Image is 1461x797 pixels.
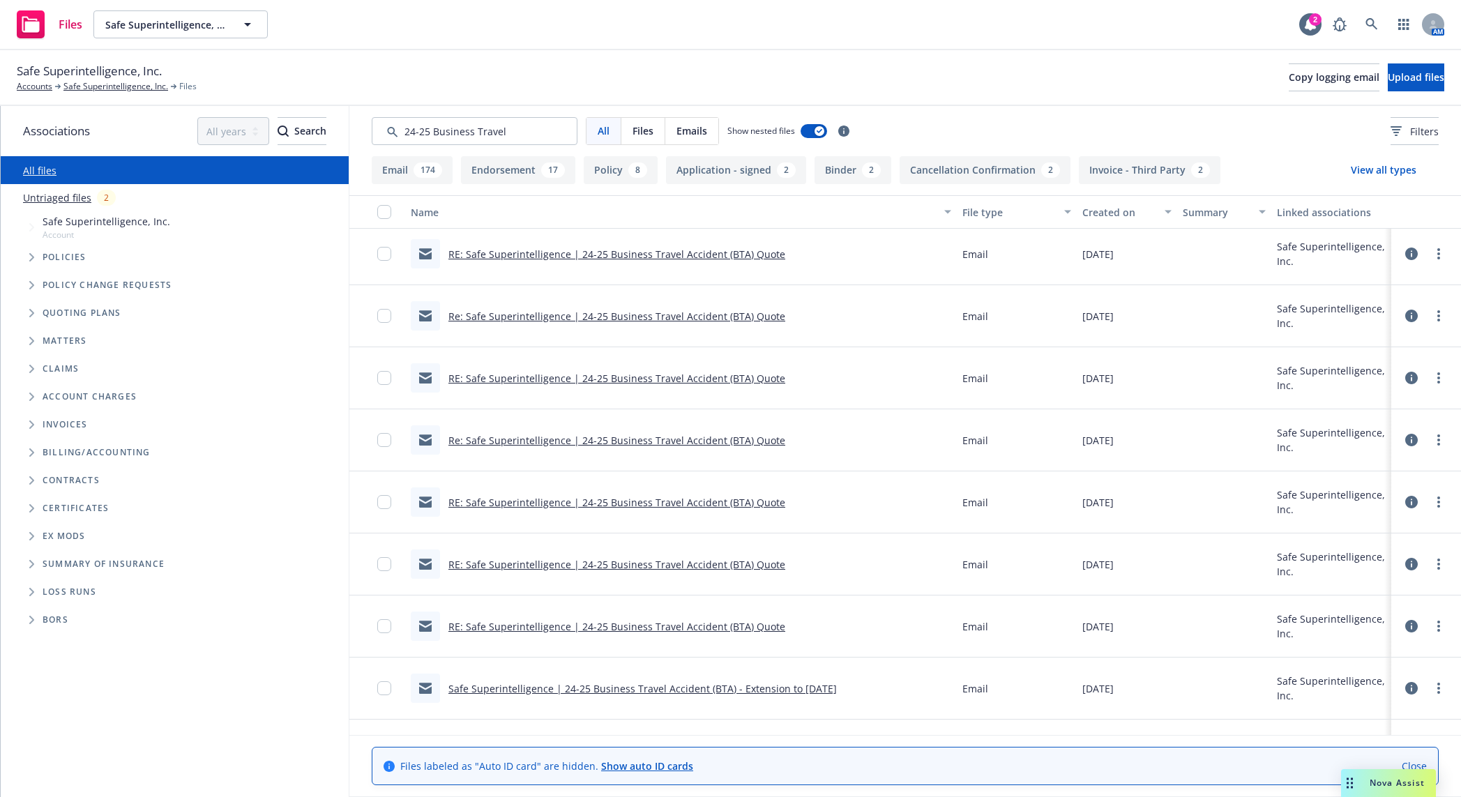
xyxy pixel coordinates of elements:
[448,496,785,509] a: RE: Safe Superintelligence | 24-25 Business Travel Accident (BTA) Quote
[97,190,116,206] div: 2
[633,123,653,138] span: Files
[1082,309,1114,324] span: [DATE]
[23,122,90,140] span: Associations
[278,118,326,144] div: Search
[461,156,575,184] button: Endorsement
[1082,247,1114,261] span: [DATE]
[372,156,453,184] button: Email
[1341,769,1436,797] button: Nova Assist
[1388,70,1444,84] span: Upload files
[448,558,785,571] a: RE: Safe Superintelligence | 24-25 Business Travel Accident (BTA) Quote
[1430,494,1447,510] a: more
[43,309,121,317] span: Quoting plans
[1358,10,1386,38] a: Search
[377,247,391,261] input: Toggle Row Selected
[43,476,100,485] span: Contracts
[1341,769,1358,797] div: Drag to move
[1077,195,1177,229] button: Created on
[962,557,988,572] span: Email
[1430,618,1447,635] a: more
[1277,549,1386,579] div: Safe Superintelligence, Inc.
[1082,619,1114,634] span: [DATE]
[962,371,988,386] span: Email
[1391,124,1439,139] span: Filters
[1079,156,1220,184] button: Invoice - Third Party
[372,117,577,145] input: Search by keyword...
[43,504,109,513] span: Certificates
[179,80,197,93] span: Files
[541,162,565,178] div: 17
[1277,363,1386,393] div: Safe Superintelligence, Inc.
[1082,681,1114,696] span: [DATE]
[1328,156,1439,184] button: View all types
[43,214,170,229] span: Safe Superintelligence, Inc.
[628,162,647,178] div: 8
[1,211,349,439] div: Tree Example
[1430,680,1447,697] a: more
[962,205,1056,220] div: File type
[43,420,88,429] span: Invoices
[1277,301,1386,331] div: Safe Superintelligence, Inc.
[43,448,151,457] span: Billing/Accounting
[23,190,91,205] a: Untriaged files
[727,125,795,137] span: Show nested files
[105,17,226,32] span: Safe Superintelligence, Inc.
[448,620,785,633] a: RE: Safe Superintelligence | 24-25 Business Travel Accident (BTA) Quote
[1177,195,1271,229] button: Summary
[59,19,82,30] span: Files
[598,123,610,138] span: All
[1309,13,1322,26] div: 2
[1388,63,1444,91] button: Upload files
[962,309,988,324] span: Email
[1271,195,1391,229] button: Linked associations
[377,619,391,633] input: Toggle Row Selected
[377,681,391,695] input: Toggle Row Selected
[1183,205,1250,220] div: Summary
[1082,433,1114,448] span: [DATE]
[377,433,391,447] input: Toggle Row Selected
[43,365,79,373] span: Claims
[411,205,936,220] div: Name
[43,560,165,568] span: Summary of insurance
[1277,487,1386,517] div: Safe Superintelligence, Inc.
[43,253,86,261] span: Policies
[414,162,442,178] div: 174
[962,247,988,261] span: Email
[43,281,172,289] span: Policy change requests
[43,616,68,624] span: BORs
[43,393,137,401] span: Account charges
[448,372,785,385] a: RE: Safe Superintelligence | 24-25 Business Travel Accident (BTA) Quote
[63,80,168,93] a: Safe Superintelligence, Inc.
[1430,245,1447,262] a: more
[278,126,289,137] svg: Search
[1390,10,1418,38] a: Switch app
[1082,205,1156,220] div: Created on
[278,117,326,145] button: SearchSearch
[862,162,881,178] div: 2
[1430,370,1447,386] a: more
[43,337,86,345] span: Matters
[900,156,1070,184] button: Cancellation Confirmation
[43,532,85,540] span: Ex Mods
[377,309,391,323] input: Toggle Row Selected
[43,229,170,241] span: Account
[17,62,162,80] span: Safe Superintelligence, Inc.
[23,164,56,177] a: All files
[957,195,1077,229] button: File type
[1289,63,1379,91] button: Copy logging email
[1277,674,1386,703] div: Safe Superintelligence, Inc.
[1082,557,1114,572] span: [DATE]
[377,557,391,571] input: Toggle Row Selected
[676,123,707,138] span: Emails
[962,495,988,510] span: Email
[11,5,88,44] a: Files
[448,248,785,261] a: RE: Safe Superintelligence | 24-25 Business Travel Accident (BTA) Quote
[1370,777,1425,789] span: Nova Assist
[777,162,796,178] div: 2
[1391,117,1439,145] button: Filters
[1191,162,1210,178] div: 2
[400,759,693,773] span: Files labeled as "Auto ID card" are hidden.
[962,433,988,448] span: Email
[448,434,785,447] a: Re: Safe Superintelligence | 24-25 Business Travel Accident (BTA) Quote
[405,195,957,229] button: Name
